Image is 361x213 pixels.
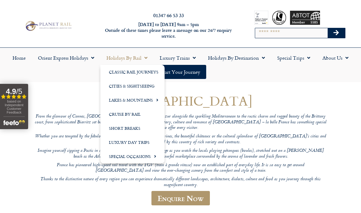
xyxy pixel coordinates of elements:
p: Thanks to the distinctive nature of every region you can experience dramatically different landsc... [34,177,327,188]
p: Whether you are tempted by the fabulous French cuisine, the world-famous wines, the beautiful châ... [34,134,327,145]
h1: [GEOGRAPHIC_DATA] [34,94,327,108]
a: Holidays by Destination [202,51,271,65]
a: Home [6,51,32,65]
a: Special Trips [271,51,316,65]
p: Imagine yourself sipping a Pastis in a shady provençal café in a hilltop village as you watch the... [34,148,327,159]
ul: Holidays by Rail [100,65,165,163]
p: France has pioneered high-speed rail travel with the TGV (train à grande vitesse) now an establis... [34,163,327,174]
a: Lakes & Mountains [100,93,165,107]
a: Orient Express Holidays [32,51,100,65]
a: Holidays by Rail [100,51,154,65]
a: Enquire Now [151,191,210,205]
a: Short Breaks [100,121,165,135]
a: Luxury Day Trips [100,135,165,149]
a: Classic Rail Journeys [100,65,165,79]
a: Cities & Sightseeing [100,79,165,93]
a: Luxury Trains [154,51,202,65]
a: About Us [316,51,355,65]
p: From the glamour of Cannes, [GEOGRAPHIC_DATA] and the Côte d’Azur alongside the sparkling Mediter... [34,114,327,131]
a: Start your Journey [155,65,206,79]
img: Planet Rail Train Holidays Logo [24,20,73,32]
a: Cruise by Rail [100,107,165,121]
h6: [DATE] to [DATE] 9am – 5pm Outside of these times please leave a message on our 24/7 enquiry serv... [98,22,239,39]
button: Search [328,28,345,38]
a: 01347 66 53 33 [153,12,184,19]
nav: Menu [3,51,358,79]
a: Special Occasions [100,149,165,163]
